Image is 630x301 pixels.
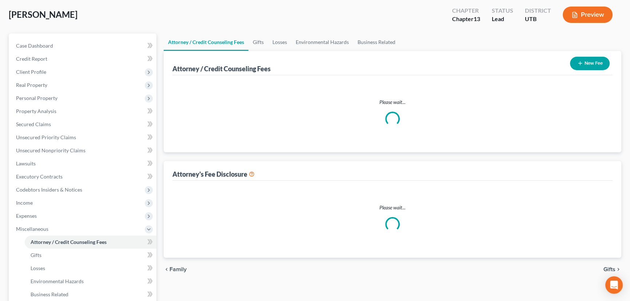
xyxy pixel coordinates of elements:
[570,57,610,70] button: New Fee
[9,9,77,20] span: [PERSON_NAME]
[248,33,268,51] a: Gifts
[10,170,156,183] a: Executory Contracts
[10,52,156,65] a: Credit Report
[25,249,156,262] a: Gifts
[492,7,513,15] div: Status
[16,108,56,114] span: Property Analysis
[16,56,47,62] span: Credit Report
[31,265,45,271] span: Losses
[31,239,107,245] span: Attorney / Credit Counseling Fees
[16,213,37,219] span: Expenses
[31,291,68,297] span: Business Related
[178,204,607,211] p: Please wait...
[268,33,291,51] a: Losses
[525,7,551,15] div: District
[16,147,85,153] span: Unsecured Nonpriority Claims
[603,266,615,272] span: Gifts
[291,33,353,51] a: Environmental Hazards
[10,118,156,131] a: Secured Claims
[16,95,57,101] span: Personal Property
[178,99,607,106] p: Please wait...
[16,82,47,88] span: Real Property
[10,105,156,118] a: Property Analysis
[164,266,187,272] button: chevron_left Family
[16,134,76,140] span: Unsecured Priority Claims
[31,278,84,284] span: Environmental Hazards
[452,7,480,15] div: Chapter
[563,7,613,23] button: Preview
[16,160,36,166] span: Lawsuits
[25,275,156,288] a: Environmental Hazards
[525,15,551,23] div: UTB
[10,157,156,170] a: Lawsuits
[164,266,170,272] i: chevron_left
[16,173,63,180] span: Executory Contracts
[16,43,53,49] span: Case Dashboard
[10,131,156,144] a: Unsecured Priority Claims
[474,15,480,22] span: 13
[172,64,271,73] div: Attorney / Credit Counseling Fees
[452,15,480,23] div: Chapter
[16,186,82,193] span: Codebtors Insiders & Notices
[172,170,255,178] div: Attorney's Fee Disclosure
[25,236,156,249] a: Attorney / Credit Counseling Fees
[605,276,623,294] div: Open Intercom Messenger
[16,121,51,127] span: Secured Claims
[603,266,621,272] button: Gifts chevron_right
[16,226,48,232] span: Miscellaneous
[353,33,400,51] a: Business Related
[31,252,41,258] span: Gifts
[615,266,621,272] i: chevron_right
[10,144,156,157] a: Unsecured Nonpriority Claims
[10,39,156,52] a: Case Dashboard
[492,15,513,23] div: Lead
[25,288,156,301] a: Business Related
[164,33,248,51] a: Attorney / Credit Counseling Fees
[25,262,156,275] a: Losses
[16,200,33,206] span: Income
[16,69,46,75] span: Client Profile
[170,266,187,272] span: Family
